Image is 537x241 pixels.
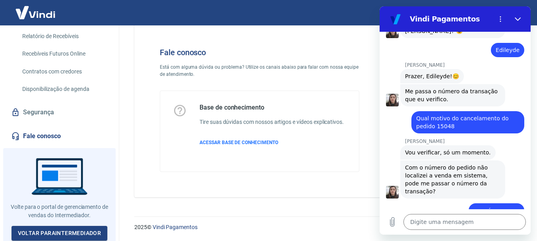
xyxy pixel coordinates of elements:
p: 2025 © [134,223,518,231]
a: Recebíveis Futuros Online [19,46,109,62]
a: Segurança [10,104,109,121]
h4: Fale conosco [160,48,359,57]
a: ACESSAR BASE DE CONHECIMENTO [200,139,344,146]
a: Relatório de Recebíveis [19,28,109,44]
a: Vindi Pagamentos [153,224,198,230]
h6: Tire suas dúvidas com nossos artigos e vídeos explicativos. [200,118,344,126]
a: Contratos com credores [19,64,109,80]
a: Voltar paraIntermediador [12,226,108,241]
span: ACESSAR BASE DE CONHECIMENTO [200,140,278,145]
img: Vindi [10,0,61,25]
a: Fale conosco [10,127,109,145]
p: Está com alguma dúvida ou problema? Utilize os canais abaixo para falar com nossa equipe de atend... [160,64,359,78]
button: Sair [499,6,527,20]
img: Fale conosco [378,35,499,141]
a: Disponibilização de agenda [19,81,109,97]
h5: Base de conhecimento [200,104,344,112]
iframe: Janela de mensagens [380,6,531,235]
